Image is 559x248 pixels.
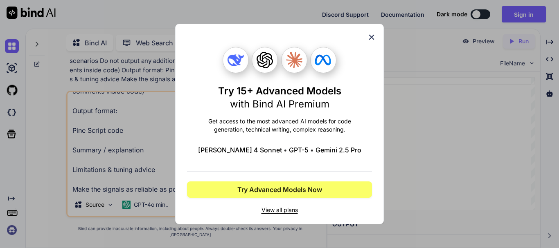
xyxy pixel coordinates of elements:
[230,98,329,110] span: with Bind AI Premium
[237,185,322,194] span: Try Advanced Models Now
[289,145,309,155] span: GPT-5
[228,52,244,68] img: Deepseek
[310,145,314,155] span: •
[284,145,287,155] span: •
[187,206,372,214] span: View all plans
[316,145,361,155] span: Gemini 2.5 Pro
[218,85,341,111] h1: Try 15+ Advanced Models
[187,117,372,134] p: Get access to the most advanced AI models for code generation, technical writing, complex reasoning.
[187,181,372,198] button: Try Advanced Models Now
[198,145,282,155] span: [PERSON_NAME] 4 Sonnet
